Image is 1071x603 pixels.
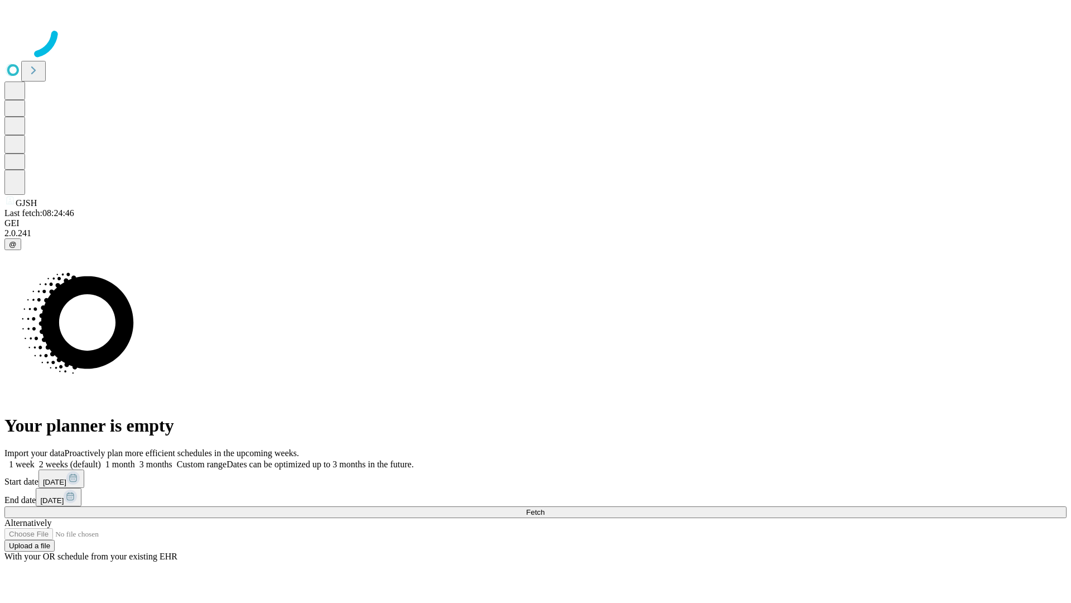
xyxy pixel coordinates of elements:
[38,470,84,488] button: [DATE]
[39,460,101,469] span: 2 weeks (default)
[4,540,55,552] button: Upload a file
[4,448,65,458] span: Import your data
[4,218,1067,228] div: GEI
[177,460,226,469] span: Custom range
[9,240,17,248] span: @
[4,208,74,218] span: Last fetch: 08:24:46
[4,415,1067,436] h1: Your planner is empty
[4,470,1067,488] div: Start date
[4,518,51,528] span: Alternatively
[226,460,413,469] span: Dates can be optimized up to 3 months in the future.
[16,198,37,208] span: GJSH
[65,448,299,458] span: Proactively plan more efficient schedules in the upcoming weeks.
[4,238,21,250] button: @
[40,496,64,505] span: [DATE]
[4,228,1067,238] div: 2.0.241
[139,460,172,469] span: 3 months
[526,508,544,516] span: Fetch
[9,460,35,469] span: 1 week
[36,488,81,506] button: [DATE]
[4,506,1067,518] button: Fetch
[4,552,177,561] span: With your OR schedule from your existing EHR
[105,460,135,469] span: 1 month
[4,488,1067,506] div: End date
[43,478,66,486] span: [DATE]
